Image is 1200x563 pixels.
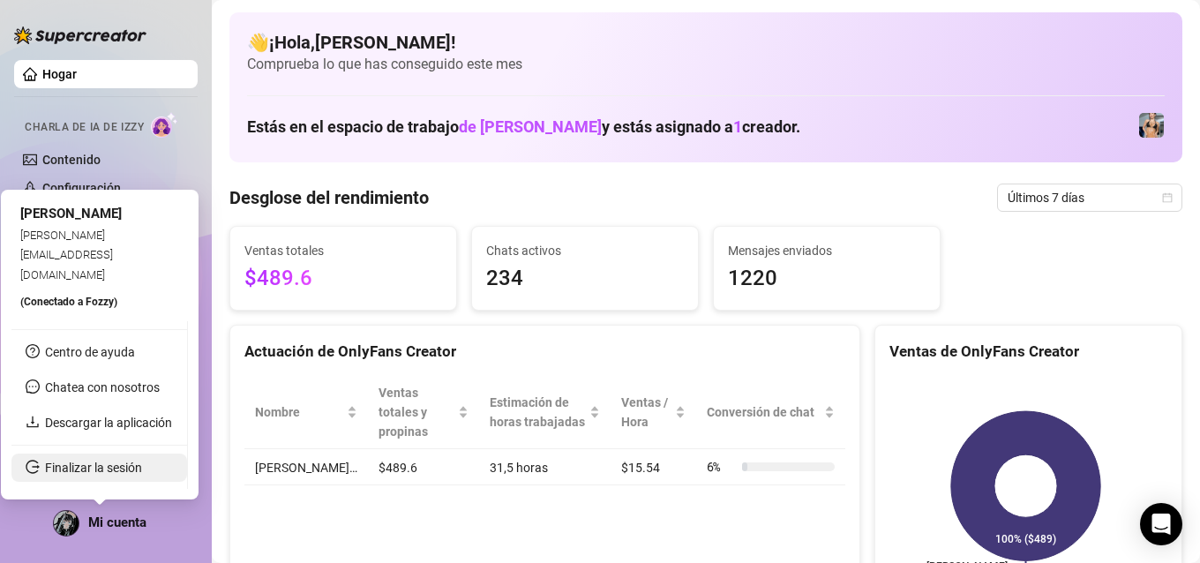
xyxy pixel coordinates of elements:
[728,266,777,290] font: 1220
[20,229,113,281] font: [PERSON_NAME][EMAIL_ADDRESS][DOMAIN_NAME]
[611,376,696,449] th: Ventas / Hora
[490,395,585,429] font: Estimación de horas trabajadas
[490,461,548,475] font: 31,5 horas
[11,454,187,482] li: Finalizar la sesión
[379,386,428,439] font: Ventas totales y propinas
[88,514,146,530] font: Mi cuenta
[707,458,714,475] font: 6
[742,117,800,136] font: creador.
[255,405,300,419] font: Nombre
[451,32,455,53] font: !
[244,376,368,449] th: Nombre
[728,244,832,258] font: Mensajes enviados
[229,187,429,208] font: Desglose del rendimiento
[42,181,121,195] a: Configuración
[14,26,146,44] img: logo-BBDzfeDw.svg
[45,345,135,359] a: Centro de ayuda
[486,266,523,290] font: 234
[42,153,101,167] a: Contenido
[151,112,178,138] img: Charla de IA
[247,32,315,53] font: 👋¡Hola,
[26,379,40,394] span: mensaje
[1139,113,1164,138] img: Verónica
[713,458,720,475] font: %
[621,395,668,429] font: Ventas / Hora
[244,342,456,360] font: Actuación de OnlyFans Creator
[42,67,77,81] a: Hogar
[602,117,733,136] font: y estás asignado a
[315,32,451,53] font: [PERSON_NAME]
[621,461,660,475] font: $15.54
[247,56,522,72] font: Comprueba lo que has conseguido este mes
[114,296,117,308] font: )
[368,376,479,449] th: Ventas totales y propinas
[707,405,814,419] font: Conversión de chat
[25,121,144,133] font: Charla de IA de Izzy
[20,206,122,221] font: [PERSON_NAME]
[459,117,602,136] font: de [PERSON_NAME]
[1008,191,1084,205] font: Últimos 7 días
[247,117,459,136] font: Estás en el espacio de trabajo
[255,461,357,475] font: [PERSON_NAME]…
[1140,503,1182,545] div: Abrir Intercom Messenger
[45,380,160,394] font: Chatea con nosotros
[86,296,114,308] font: Fozzy
[244,244,324,258] font: Ventas totales
[54,511,79,536] img: ACg8ocKhtUr_XI6AQMpsnW0_9Gf07psgqFQOk3sDWH4G3tnsKKvsjoyjgw=s96-c
[696,376,845,449] th: Conversión de chat
[20,296,83,308] font: (Conectado a
[733,117,742,136] font: 1
[45,416,172,430] a: Descargar la aplicación
[45,461,142,475] a: Finalizar la sesión
[1008,184,1172,211] span: Últimos 7 días
[379,461,417,475] font: $489.6
[889,342,1079,360] font: Ventas de OnlyFans Creator
[1162,192,1173,203] span: calendario
[244,266,312,290] font: $489.6
[486,244,561,258] font: Chats activos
